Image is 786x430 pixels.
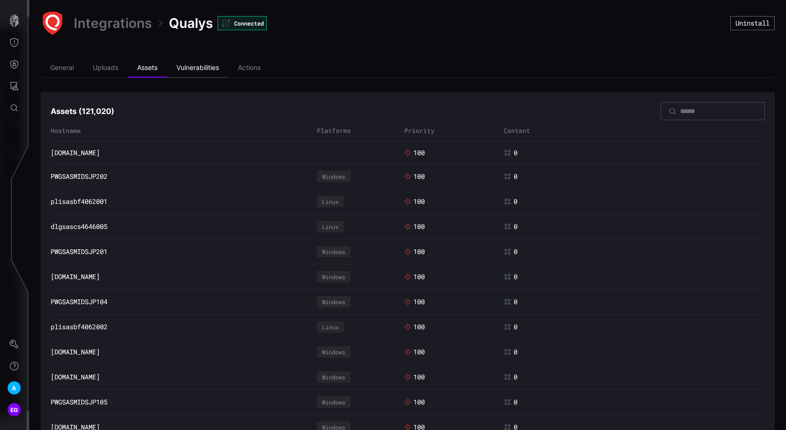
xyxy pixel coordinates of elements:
span: 100 [413,348,425,356]
div: Hostname [51,127,312,135]
li: Uploads [83,59,128,78]
span: 0 [514,197,517,206]
div: Priority [404,127,499,135]
h3: Assets ( 121,020 ) [51,106,114,116]
span: 0 [514,298,517,306]
div: Linux [322,224,339,229]
span: 0 [514,323,517,331]
a: PWGSASMIDSJP202 [51,172,107,181]
div: Linux [322,199,339,204]
span: 0 [514,172,517,181]
span: 0 [514,149,517,157]
span: EG [10,405,18,415]
li: Actions [228,59,270,78]
button: Uninstall [730,16,775,30]
img: Qualys VMDR [41,11,64,35]
div: Windows [322,174,345,179]
a: plisasbf4062002 [51,323,107,331]
span: 0 [514,373,517,381]
li: General [41,59,83,78]
a: [DOMAIN_NAME] [51,149,100,157]
span: 100 [413,323,425,331]
span: 0 [514,348,517,356]
a: [DOMAIN_NAME] [51,348,100,356]
div: Windows [322,399,345,405]
a: PWGSASMIDSJP104 [51,298,107,306]
span: 100 [413,149,425,157]
span: 100 [413,373,425,381]
span: 100 [413,298,425,306]
div: Connected [218,16,267,30]
span: 0 [514,272,517,281]
span: 100 [413,222,425,231]
div: Windows [322,374,345,380]
span: 0 [514,398,517,406]
a: PWGSASMIDSJP201 [51,247,107,256]
span: 100 [413,398,425,406]
div: Windows [322,424,345,430]
div: Windows [322,274,345,280]
div: Windows [322,349,345,355]
a: Integrations [74,15,152,32]
div: Platforms [317,127,400,135]
span: 100 [413,172,425,181]
a: [DOMAIN_NAME] [51,272,100,281]
button: A [0,377,28,399]
button: EG [0,399,28,421]
li: Assets [128,59,167,78]
div: Content [504,127,765,135]
span: 100 [413,247,425,256]
a: plisasbf4062001 [51,197,107,206]
a: dlgsascs4646005 [51,222,107,231]
span: 100 [413,197,425,206]
span: 100 [413,272,425,281]
span: A [12,383,16,393]
a: [DOMAIN_NAME] [51,373,100,381]
div: Windows [322,299,345,305]
div: Windows [322,249,345,254]
span: Qualys [169,15,213,32]
span: 0 [514,222,517,231]
div: Linux [322,324,339,330]
li: Vulnerabilities [167,59,228,78]
span: 0 [514,247,517,256]
a: PWGSASMIDSJP105 [51,398,107,406]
